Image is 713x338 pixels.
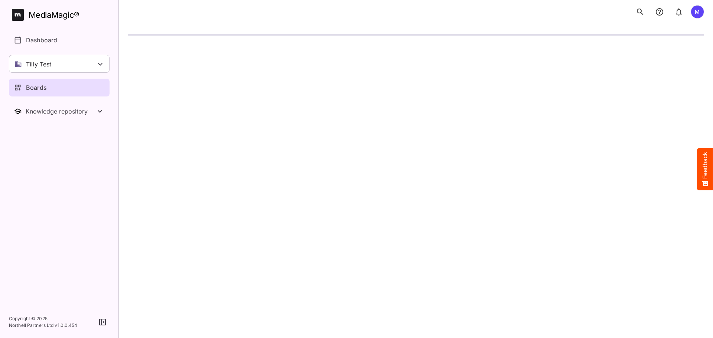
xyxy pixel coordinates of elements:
a: Dashboard [9,31,110,49]
nav: Knowledge repository [9,102,110,120]
button: search [633,4,648,19]
p: Northell Partners Ltd v 1.0.0.454 [9,322,78,329]
button: Toggle Knowledge repository [9,102,110,120]
button: notifications [652,4,667,19]
button: Feedback [697,148,713,190]
p: Dashboard [26,36,57,45]
p: Tilly Test [26,60,52,69]
div: M [691,5,704,19]
a: Boards [9,79,110,96]
div: Knowledge repository [26,108,95,115]
p: Copyright © 2025 [9,315,78,322]
p: Boards [26,83,47,92]
div: MediaMagic ® [29,9,79,21]
a: MediaMagic® [12,9,110,21]
button: notifications [671,4,686,19]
